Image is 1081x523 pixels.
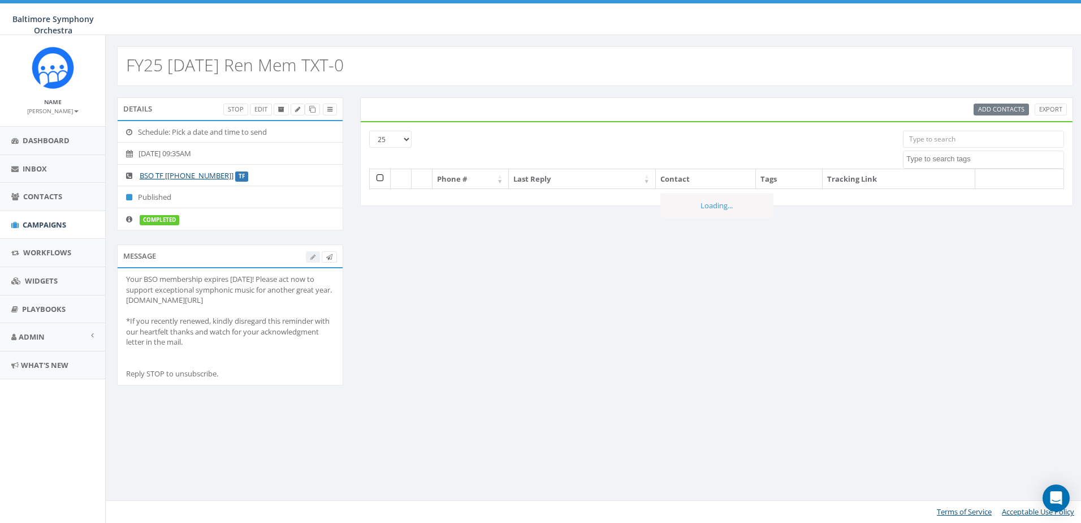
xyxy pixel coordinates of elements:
div: Loading... [660,193,773,218]
span: Playbooks [22,304,66,314]
img: Rally_platform_Icon_1.png [32,46,74,89]
input: Type to search [903,131,1064,148]
th: Contact [656,169,756,189]
span: Edit Campaign Title [295,105,300,113]
span: Clone Campaign [309,105,315,113]
span: View Campaign Delivery Statistics [327,105,332,113]
li: Published [118,186,343,208]
label: TF [235,172,248,182]
span: Archive Campaign [278,105,284,113]
li: [DATE] 09:35AM [118,142,343,165]
span: Send Test Message [326,252,332,261]
i: Schedule: Pick a date and time to send [126,128,138,136]
a: BSO TF [[PHONE_NUMBER]] [140,170,234,181]
th: Last Reply [509,169,656,189]
span: Inbox [23,164,47,174]
small: [PERSON_NAME] [27,107,79,115]
div: Your BSO membership expires [DATE]! Please act now to support exceptional symphonic music for ano... [126,274,334,379]
span: Widgets [25,276,58,286]
span: Admin [19,332,45,342]
a: Acceptable Use Policy [1002,507,1074,517]
span: What's New [21,360,68,370]
div: Details [117,97,343,120]
div: Message [117,245,343,267]
a: [PERSON_NAME] [27,105,79,115]
textarea: Search [906,154,1063,164]
label: completed [140,215,179,225]
th: Phone # [433,169,509,189]
span: Dashboard [23,135,70,145]
a: Terms of Service [937,507,992,517]
small: Name [44,98,62,106]
th: Tracking Link [823,169,975,189]
a: Stop [223,104,248,115]
span: Baltimore Symphony Orchestra [12,14,94,36]
a: Export [1035,104,1067,115]
th: Tags [756,169,823,189]
div: Open Intercom Messenger [1043,485,1070,512]
i: Published [126,194,138,201]
span: Workflows [23,247,71,258]
h2: FY25 [DATE] Ren Mem TXT-0 [126,55,344,74]
span: Contacts [23,191,62,202]
li: Schedule: Pick a date and time to send [118,121,343,143]
a: Edit [250,104,272,115]
span: Campaigns [23,220,66,230]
